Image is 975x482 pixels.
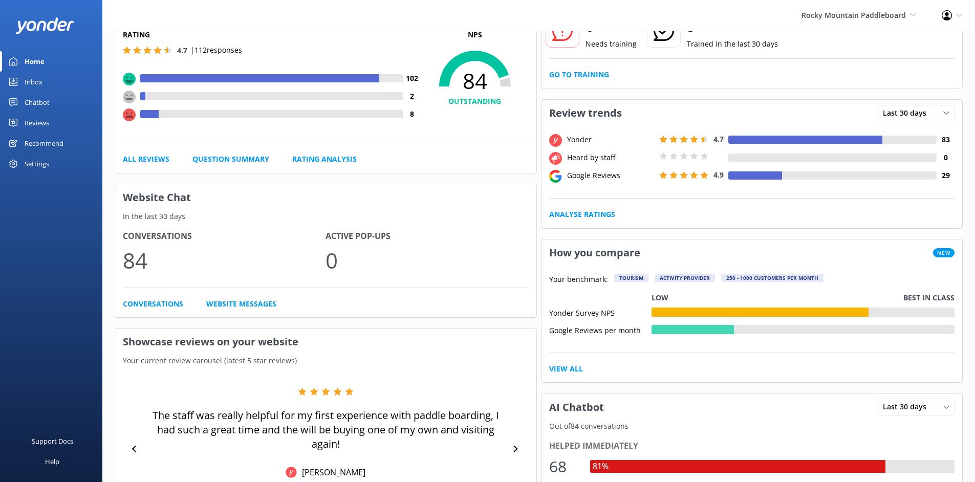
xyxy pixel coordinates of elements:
[549,454,580,479] div: 68
[883,107,933,119] span: Last 30 days
[292,154,357,165] a: Rating Analysis
[586,38,637,50] p: Needs training
[206,298,276,310] a: Website Messages
[549,440,955,453] div: Helped immediately
[565,134,657,145] div: Yonder
[115,184,536,211] h3: Website Chat
[25,154,49,174] div: Settings
[549,209,615,220] a: Analyse Ratings
[190,45,242,56] p: | 112 responses
[25,113,49,133] div: Reviews
[713,134,724,144] span: 4.7
[541,421,963,432] p: Out of 84 conversations
[549,363,583,375] a: View All
[123,243,326,277] p: 84
[123,298,183,310] a: Conversations
[687,38,778,50] p: Trained in the last 30 days
[403,73,421,84] h4: 102
[590,460,611,473] div: 81%
[403,91,421,102] h4: 2
[25,92,50,113] div: Chatbot
[421,96,529,107] h4: OUTSTANDING
[326,243,528,277] p: 0
[549,308,652,317] div: Yonder Survey NPS
[565,152,657,163] div: Heard by staff
[123,154,169,165] a: All Reviews
[403,108,421,120] h4: 8
[937,152,955,163] h4: 0
[286,467,297,478] img: Yonder
[883,401,933,412] span: Last 30 days
[326,230,528,243] h4: Active Pop-ups
[115,211,536,222] p: In the last 30 days
[192,154,269,165] a: Question Summary
[123,230,326,243] h4: Conversations
[32,431,73,451] div: Support Docs
[115,355,536,366] p: Your current review carousel (latest 5 star reviews)
[541,394,612,421] h3: AI Chatbot
[25,133,63,154] div: Recommend
[713,170,724,180] span: 4.9
[933,248,955,257] span: New
[45,451,59,472] div: Help
[549,274,608,286] p: Your benchmark:
[652,292,668,303] p: Low
[549,325,652,334] div: Google Reviews per month
[565,170,657,181] div: Google Reviews
[937,134,955,145] h4: 83
[721,274,824,282] div: 250 - 1000 customers per month
[25,51,45,72] div: Home
[655,274,715,282] div: Activity Provider
[115,328,536,355] h3: Showcase reviews on your website
[541,100,630,126] h3: Review trends
[15,17,74,34] img: yonder-white-logo.png
[123,29,421,40] h5: Rating
[937,170,955,181] h4: 29
[614,274,648,282] div: Tourism
[177,46,187,55] span: 4.7
[25,72,42,92] div: Inbox
[421,29,529,40] p: NPS
[549,69,609,80] a: Go to Training
[801,10,906,20] span: Rocky Mountain Paddleboard
[297,467,365,478] p: [PERSON_NAME]
[421,68,529,94] span: 84
[903,292,955,303] p: Best in class
[541,239,648,266] h3: How you compare
[143,408,508,451] p: The staff was really helpful for my first experience with paddle boarding, I had such a great tim...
